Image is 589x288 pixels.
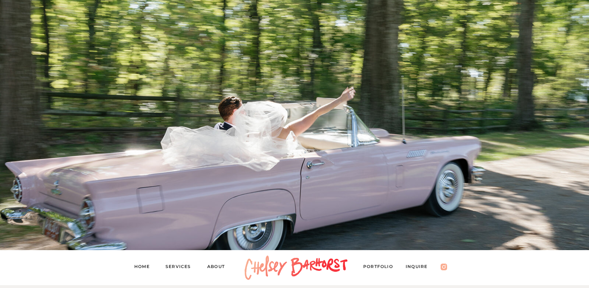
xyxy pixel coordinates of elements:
a: Services [165,263,197,273]
a: Home [134,263,155,273]
a: Inquire [406,263,434,273]
a: About [207,263,231,273]
a: PORTFOLIO [363,263,400,273]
